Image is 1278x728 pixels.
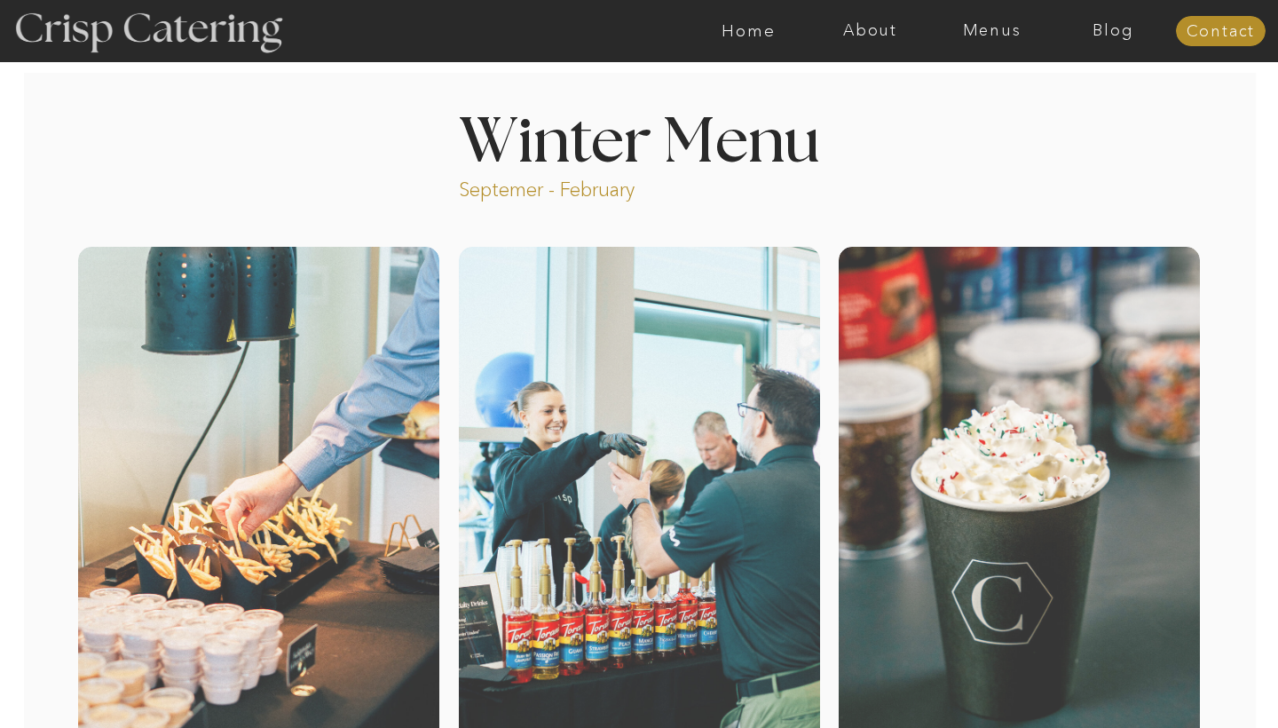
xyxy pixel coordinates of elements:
a: Home [688,22,809,40]
a: Blog [1053,22,1174,40]
a: About [809,22,931,40]
p: Septemer - February [459,177,703,197]
a: Menus [931,22,1053,40]
h1: Winter Menu [392,112,886,164]
a: Contact [1176,23,1266,41]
